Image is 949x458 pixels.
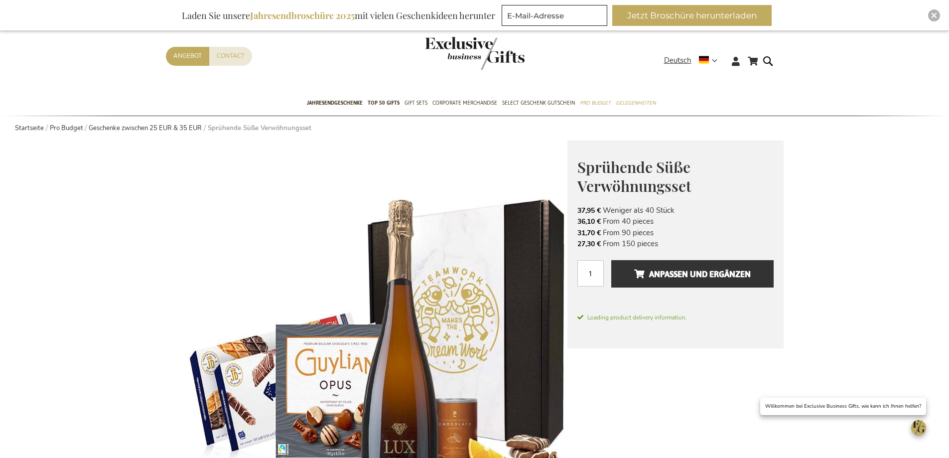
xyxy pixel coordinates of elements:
[928,9,940,21] div: Close
[577,228,601,238] span: 31,70 €
[307,98,363,108] span: Jahresendgeschenke
[577,238,774,249] li: From 150 pieces
[577,260,604,287] input: Menge
[405,98,427,108] span: Gift Sets
[250,9,355,21] b: Jahresendbroschüre 2025
[577,313,774,322] span: Loading product delivery information.
[664,55,724,66] div: Deutsch
[577,217,601,226] span: 36,10 €
[425,37,475,70] a: store logo
[15,124,44,133] a: Startseite
[502,5,610,29] form: marketing offers and promotions
[664,55,691,66] span: Deutsch
[577,216,774,227] li: From 40 pieces
[425,37,525,70] img: Exclusive Business gifts logo
[50,124,83,133] a: Pro Budget
[89,124,202,133] a: Geschenke zwischen 25 EUR & 35 EUR
[612,5,772,26] button: Jetzt Broschüre herunterladen
[208,124,311,133] strong: Sprühende Süße Verwöhnungsset
[177,5,500,26] div: Laden Sie unsere mit vielen Geschenkideen herunter
[577,227,774,238] li: From 90 pieces
[577,205,774,216] li: Weniger als 40 Stück
[577,239,601,249] span: 27,30 €
[502,98,575,108] span: Select Geschenk Gutschein
[502,5,607,26] input: E-Mail-Adresse
[634,266,751,282] span: Anpassen und ergänzen
[580,98,611,108] span: Pro Budget
[616,98,656,108] span: Gelegenheiten
[931,12,937,18] img: Close
[577,206,601,215] span: 37,95 €
[368,98,400,108] span: TOP 50 Gifts
[166,47,209,65] a: Angebot
[209,47,252,65] a: Contact
[611,260,773,288] button: Anpassen und ergänzen
[577,157,691,196] span: Sprühende Süße Verwöhnungsset
[432,98,497,108] span: Corporate Merchandise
